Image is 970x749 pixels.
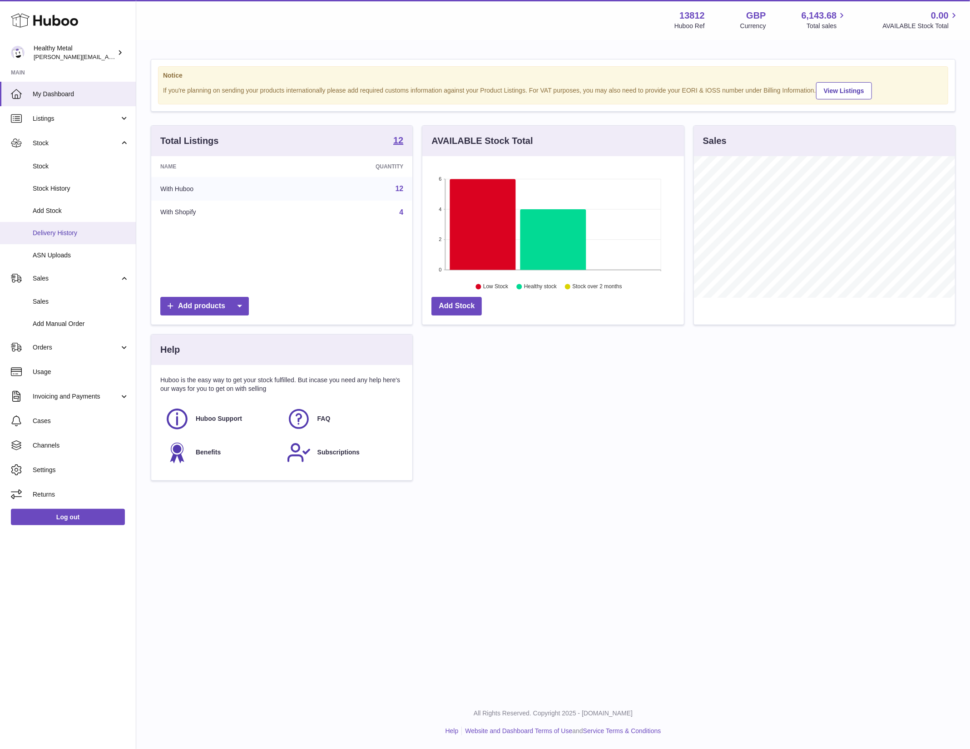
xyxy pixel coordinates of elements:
[882,10,959,30] a: 0.00 AVAILABLE Stock Total
[160,135,219,147] h3: Total Listings
[33,139,119,148] span: Stock
[679,10,705,22] strong: 13812
[431,135,533,147] h3: AVAILABLE Stock Total
[439,237,442,242] text: 2
[33,417,129,425] span: Cases
[33,441,129,450] span: Channels
[160,344,180,356] h3: Help
[33,392,119,401] span: Invoicing and Payments
[160,376,403,393] p: Huboo is the easy way to get your stock fulfilled. But incase you need any help here's our ways f...
[33,114,119,123] span: Listings
[11,509,125,525] a: Log out
[287,440,399,465] a: Subscriptions
[431,297,482,315] a: Add Stock
[33,162,129,171] span: Stock
[393,136,403,145] strong: 12
[445,727,459,734] a: Help
[33,320,129,328] span: Add Manual Order
[33,297,129,306] span: Sales
[317,414,331,423] span: FAQ
[196,448,221,457] span: Benefits
[33,343,119,352] span: Orders
[292,156,412,177] th: Quantity
[151,156,292,177] th: Name
[393,136,403,147] a: 12
[573,284,622,290] text: Stock over 2 months
[33,229,129,237] span: Delivery History
[674,22,705,30] div: Huboo Ref
[524,284,557,290] text: Healthy stock
[33,274,119,283] span: Sales
[396,185,404,192] a: 12
[439,176,442,182] text: 6
[165,407,277,431] a: Huboo Support
[931,10,949,22] span: 0.00
[33,251,129,260] span: ASN Uploads
[33,90,129,99] span: My Dashboard
[439,267,442,272] text: 0
[33,184,129,193] span: Stock History
[33,466,129,474] span: Settings
[703,135,727,147] h3: Sales
[465,727,572,734] a: Website and Dashboard Terms of Use
[287,407,399,431] a: FAQ
[746,10,766,22] strong: GBP
[462,727,661,735] li: and
[740,22,766,30] div: Currency
[33,490,129,499] span: Returns
[144,709,963,718] p: All Rights Reserved. Copyright 2025 - [DOMAIN_NAME]
[816,82,872,99] a: View Listings
[33,368,129,376] span: Usage
[399,208,403,216] a: 4
[11,46,25,59] img: jose@healthy-metal.com
[882,22,959,30] span: AVAILABLE Stock Total
[151,201,292,224] td: With Shopify
[483,284,509,290] text: Low Stock
[317,448,360,457] span: Subscriptions
[151,177,292,201] td: With Huboo
[583,727,661,734] a: Service Terms & Conditions
[802,10,847,30] a: 6,143.68 Total sales
[439,207,442,212] text: 4
[802,10,837,22] span: 6,143.68
[807,22,847,30] span: Total sales
[163,71,943,80] strong: Notice
[34,53,182,60] span: [PERSON_NAME][EMAIL_ADDRESS][DOMAIN_NAME]
[33,207,129,215] span: Add Stock
[165,440,277,465] a: Benefits
[160,297,249,315] a: Add products
[196,414,242,423] span: Huboo Support
[163,81,943,99] div: If you're planning on sending your products internationally please add required customs informati...
[34,44,115,61] div: Healthy Metal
